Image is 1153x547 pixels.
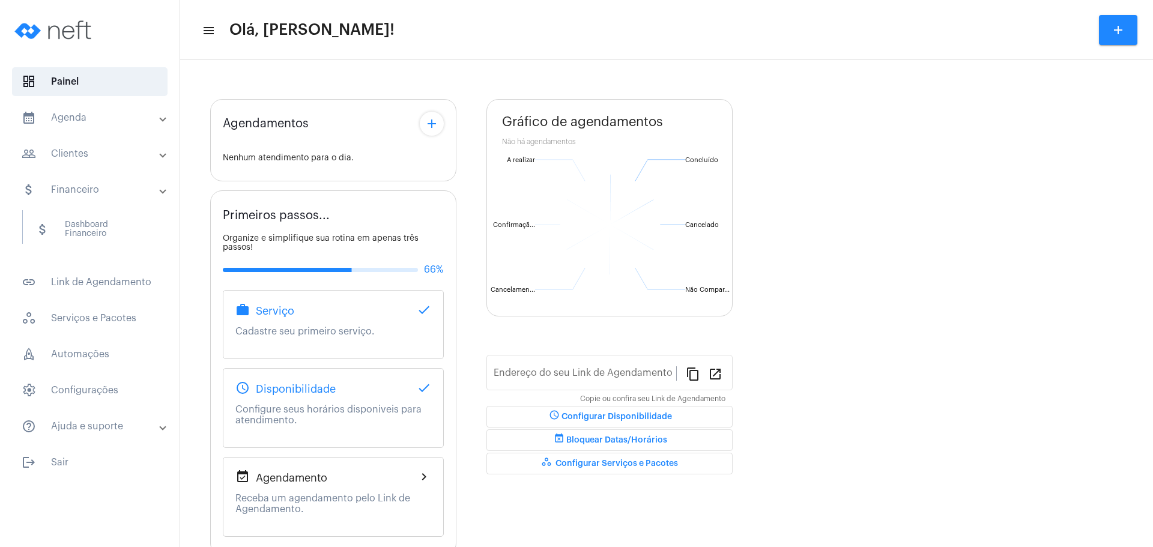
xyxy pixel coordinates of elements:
[7,139,180,168] mat-expansion-panel-header: sidenav iconClientes
[12,304,168,333] span: Serviços e Pacotes
[491,286,535,293] text: Cancelamen...
[22,110,160,125] mat-panel-title: Agenda
[417,470,431,484] mat-icon: chevron_right
[12,448,168,477] span: Sair
[685,286,730,293] text: Não Compar...
[235,303,250,317] mat-icon: work
[35,222,50,237] mat-icon: sidenav icon
[12,376,168,405] span: Configurações
[486,429,733,451] button: Bloquear Datas/Horários
[235,326,431,337] p: Cadastre seu primeiro serviço.
[552,433,566,447] mat-icon: event_busy
[223,117,309,130] span: Agendamentos
[425,116,439,131] mat-icon: add
[580,395,725,403] mat-hint: Copie ou confira seu Link de Agendamento
[223,234,419,252] span: Organize e simplifique sua rotina em apenas três passos!
[686,366,700,381] mat-icon: content_copy
[22,183,160,197] mat-panel-title: Financeiro
[12,340,168,369] span: Automações
[22,419,36,434] mat-icon: sidenav icon
[256,305,294,317] span: Serviço
[202,23,214,38] mat-icon: sidenav icon
[417,303,431,317] mat-icon: done
[235,404,431,426] p: Configure seus horários disponiveis para atendimento.
[7,103,180,132] mat-expansion-panel-header: sidenav iconAgenda
[502,115,663,129] span: Gráfico de agendamentos
[235,470,250,484] mat-icon: event_available
[223,154,444,163] div: Nenhum atendimento para o dia.
[22,147,36,161] mat-icon: sidenav icon
[1111,23,1125,37] mat-icon: add
[10,6,100,54] img: logo-neft-novo-2.png
[12,268,168,297] span: Link de Agendamento
[22,455,36,470] mat-icon: sidenav icon
[685,222,719,228] text: Cancelado
[708,366,722,381] mat-icon: open_in_new
[7,204,180,261] div: sidenav iconFinanceiro
[22,183,36,197] mat-icon: sidenav icon
[507,157,535,163] text: A realizar
[547,413,672,421] span: Configurar Disponibilidade
[26,215,153,244] span: Dashboard Financeiro
[22,419,160,434] mat-panel-title: Ajuda e suporte
[685,157,718,163] text: Concluído
[235,493,431,515] p: Receba um agendamento pelo Link de Agendamento.
[22,311,36,325] span: sidenav icon
[494,370,676,381] input: Link
[223,209,330,222] span: Primeiros passos...
[486,453,733,474] button: Configurar Serviços e Pacotes
[22,74,36,89] span: sidenav icon
[22,347,36,361] span: sidenav icon
[541,456,555,471] mat-icon: workspaces_outlined
[541,459,678,468] span: Configurar Serviços e Pacotes
[552,436,667,444] span: Bloquear Datas/Horários
[493,222,535,229] text: Confirmaçã...
[424,264,444,275] span: 66%
[7,175,180,204] mat-expansion-panel-header: sidenav iconFinanceiro
[22,275,36,289] mat-icon: sidenav icon
[417,381,431,395] mat-icon: done
[256,472,327,484] span: Agendamento
[12,67,168,96] span: Painel
[235,381,250,395] mat-icon: schedule
[486,406,733,428] button: Configurar Disponibilidade
[22,147,160,161] mat-panel-title: Clientes
[7,412,180,441] mat-expansion-panel-header: sidenav iconAjuda e suporte
[22,383,36,397] span: sidenav icon
[547,409,561,424] mat-icon: schedule
[256,383,336,395] span: Disponibilidade
[22,110,36,125] mat-icon: sidenav icon
[229,20,395,40] span: Olá, [PERSON_NAME]!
